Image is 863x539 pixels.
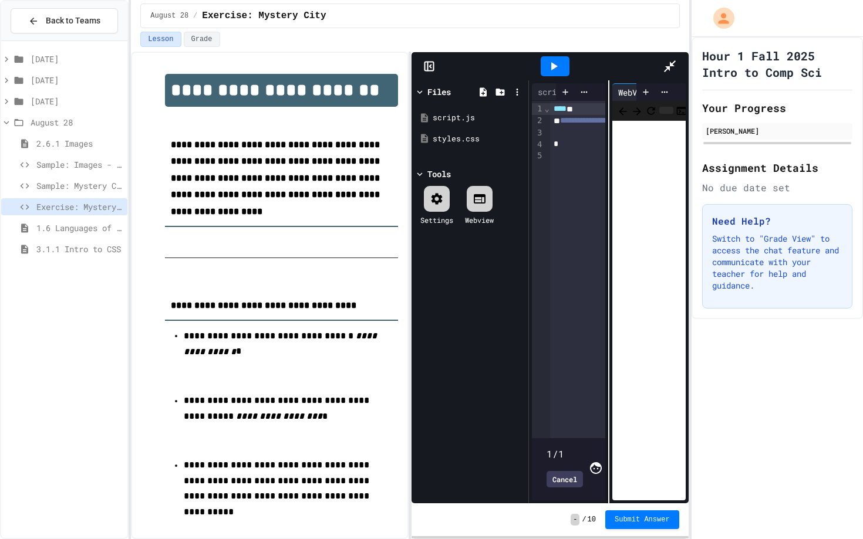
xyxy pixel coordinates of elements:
[701,5,737,32] div: My Account
[36,137,123,150] span: 2.6.1 Images
[36,243,123,255] span: 3.1.1 Intro to CSS
[571,514,579,526] span: -
[184,32,220,47] button: Grade
[36,158,123,171] span: Sample: Images - Publish
[547,471,583,487] div: Cancel
[427,168,451,180] div: Tools
[582,515,586,524] span: /
[605,510,679,529] button: Submit Answer
[31,116,123,128] span: August 28
[532,83,601,101] div: script.js
[36,179,123,192] span: Sample: Mystery City
[140,32,181,47] button: Lesson
[702,100,852,116] h2: Your Progress
[544,104,550,113] span: Fold line
[532,103,544,115] div: 1
[465,215,494,225] div: Webview
[532,150,544,162] div: 5
[712,233,842,291] p: Switch to "Grade View" to access the chat feature and communicate with your teacher for help and ...
[706,126,849,136] div: [PERSON_NAME]
[46,15,100,27] span: Back to Teams
[31,53,123,65] span: [DATE]
[11,8,118,33] button: Back to Teams
[645,103,657,117] button: Refresh
[612,86,657,99] div: WebView
[588,515,596,524] span: 10
[612,83,687,101] div: WebView
[420,215,453,225] div: Settings
[702,160,852,176] h2: Assignment Details
[615,515,670,524] span: Submit Answer
[676,103,687,117] button: Console
[36,201,123,213] span: Exercise: Mystery City
[612,121,686,500] iframe: Web Preview
[617,103,629,118] span: Back
[433,133,524,145] div: styles.css
[547,447,591,461] div: 1/1
[427,86,451,98] div: Files
[702,181,852,195] div: No due date set
[712,214,842,228] h3: Need Help?
[532,127,544,139] div: 3
[31,74,123,86] span: [DATE]
[532,115,544,127] div: 2
[36,222,123,234] span: 1.6 Languages of the Web
[193,11,197,21] span: /
[702,48,852,80] h1: Hour 1 Fall 2025 Intro to Comp Sci
[532,86,586,98] div: script.js
[433,112,524,124] div: script.js
[532,139,544,151] div: 4
[150,11,188,21] span: August 28
[31,95,123,107] span: [DATE]
[202,9,326,23] span: Exercise: Mystery City
[631,103,643,118] span: Forward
